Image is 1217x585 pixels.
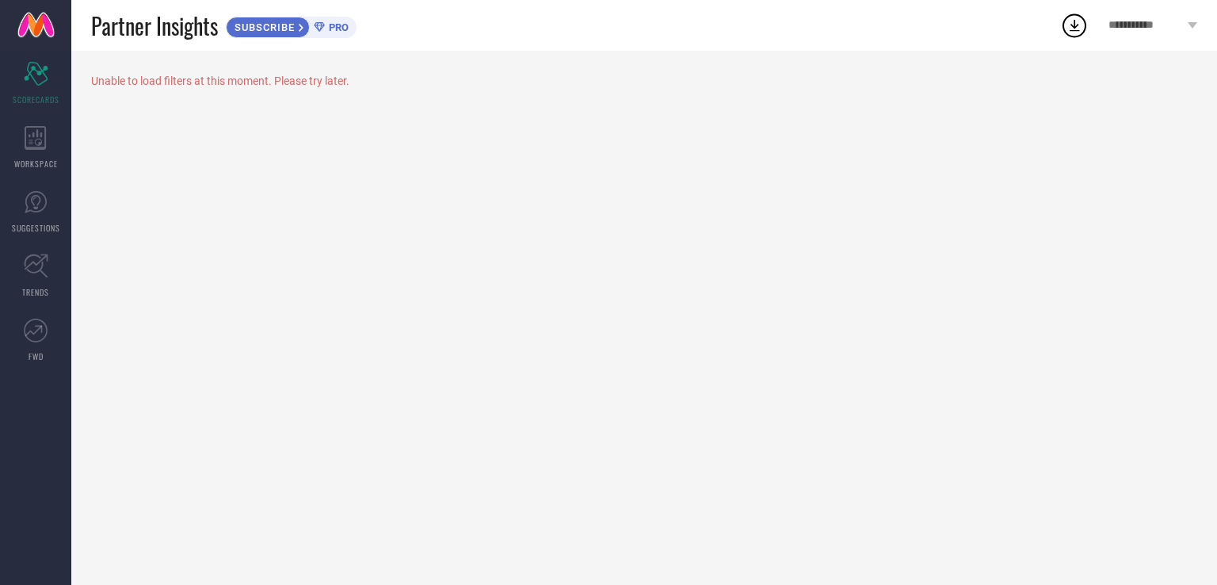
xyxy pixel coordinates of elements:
[227,21,299,33] span: SUBSCRIBE
[22,286,49,298] span: TRENDS
[1060,11,1089,40] div: Open download list
[325,21,349,33] span: PRO
[12,222,60,234] span: SUGGESTIONS
[91,10,218,42] span: Partner Insights
[29,350,44,362] span: FWD
[13,94,59,105] span: SCORECARDS
[14,158,58,170] span: WORKSPACE
[91,75,1197,87] div: Unable to load filters at this moment. Please try later.
[226,13,357,38] a: SUBSCRIBEPRO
